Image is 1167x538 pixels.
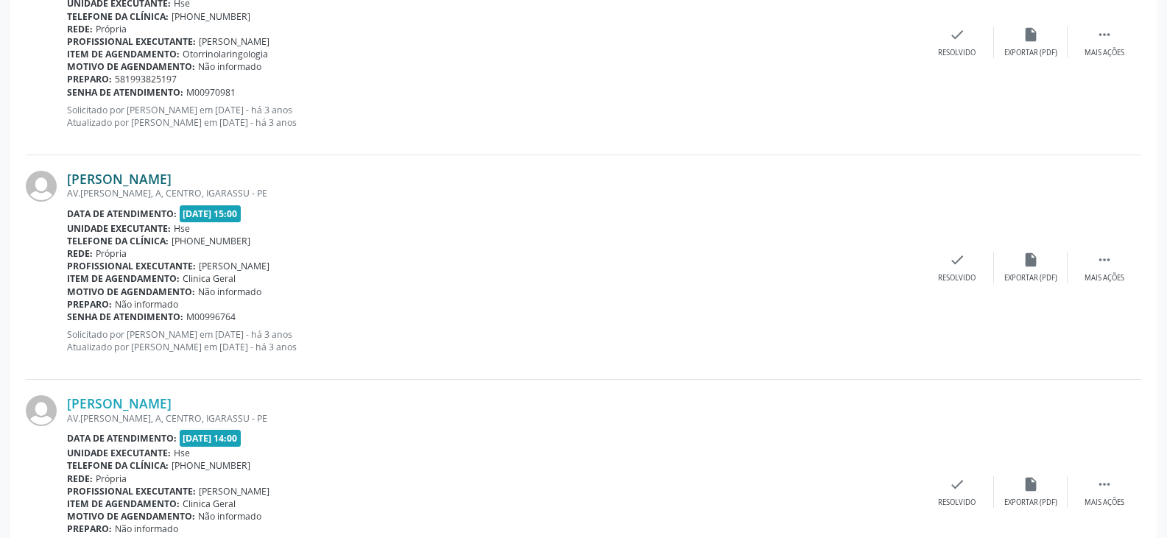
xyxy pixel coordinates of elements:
i:  [1096,252,1113,268]
b: Profissional executante: [67,485,196,498]
div: Mais ações [1085,273,1124,283]
span: M00996764 [186,311,236,323]
b: Senha de atendimento: [67,311,183,323]
span: [PHONE_NUMBER] [172,10,250,23]
a: [PERSON_NAME] [67,395,172,411]
div: Exportar (PDF) [1004,498,1057,508]
b: Telefone da clínica: [67,235,169,247]
span: Não informado [198,510,261,523]
b: Rede: [67,247,93,260]
span: [PHONE_NUMBER] [172,235,250,247]
span: M00970981 [186,86,236,99]
b: Motivo de agendamento: [67,286,195,298]
span: Hse [174,447,190,459]
div: Exportar (PDF) [1004,48,1057,58]
span: Clinica Geral [183,498,236,510]
b: Preparo: [67,298,112,311]
span: Não informado [115,523,178,535]
span: Não informado [115,298,178,311]
b: Motivo de agendamento: [67,510,195,523]
span: Não informado [198,60,261,73]
b: Senha de atendimento: [67,86,183,99]
span: Própria [96,472,127,485]
i:  [1096,26,1113,43]
b: Data de atendimento: [67,432,177,445]
i: insert_drive_file [1023,252,1039,268]
b: Item de agendamento: [67,48,180,60]
b: Telefone da clínica: [67,459,169,472]
div: AV.[PERSON_NAME], A, CENTRO, IGARASSU - PE [67,187,920,199]
span: [PERSON_NAME] [199,260,269,272]
span: Clinica Geral [183,272,236,285]
div: Mais ações [1085,48,1124,58]
span: 581993825197 [115,73,177,85]
div: Resolvido [938,48,976,58]
i:  [1096,476,1113,492]
img: img [26,395,57,426]
b: Profissional executante: [67,260,196,272]
span: Própria [96,247,127,260]
a: [PERSON_NAME] [67,171,172,187]
span: [PERSON_NAME] [199,35,269,48]
i: check [949,252,965,268]
b: Rede: [67,472,93,485]
b: Preparo: [67,73,112,85]
div: Resolvido [938,498,976,508]
span: [PERSON_NAME] [199,485,269,498]
span: [DATE] 14:00 [180,430,241,447]
i: check [949,476,965,492]
div: Resolvido [938,273,976,283]
i: insert_drive_file [1023,476,1039,492]
b: Unidade executante: [67,222,171,235]
div: Mais ações [1085,498,1124,508]
b: Unidade executante: [67,447,171,459]
span: [DATE] 15:00 [180,205,241,222]
i: check [949,26,965,43]
span: Não informado [198,286,261,298]
p: Solicitado por [PERSON_NAME] em [DATE] - há 3 anos Atualizado por [PERSON_NAME] em [DATE] - há 3 ... [67,328,920,353]
b: Rede: [67,23,93,35]
b: Preparo: [67,523,112,535]
b: Telefone da clínica: [67,10,169,23]
b: Data de atendimento: [67,208,177,220]
b: Item de agendamento: [67,272,180,285]
div: Exportar (PDF) [1004,273,1057,283]
p: Solicitado por [PERSON_NAME] em [DATE] - há 3 anos Atualizado por [PERSON_NAME] em [DATE] - há 3 ... [67,104,920,129]
div: AV.[PERSON_NAME], A, CENTRO, IGARASSU - PE [67,412,920,425]
i: insert_drive_file [1023,26,1039,43]
b: Profissional executante: [67,35,196,48]
b: Item de agendamento: [67,498,180,510]
span: Própria [96,23,127,35]
img: img [26,171,57,202]
b: Motivo de agendamento: [67,60,195,73]
span: Otorrinolaringologia [183,48,268,60]
span: Hse [174,222,190,235]
span: [PHONE_NUMBER] [172,459,250,472]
